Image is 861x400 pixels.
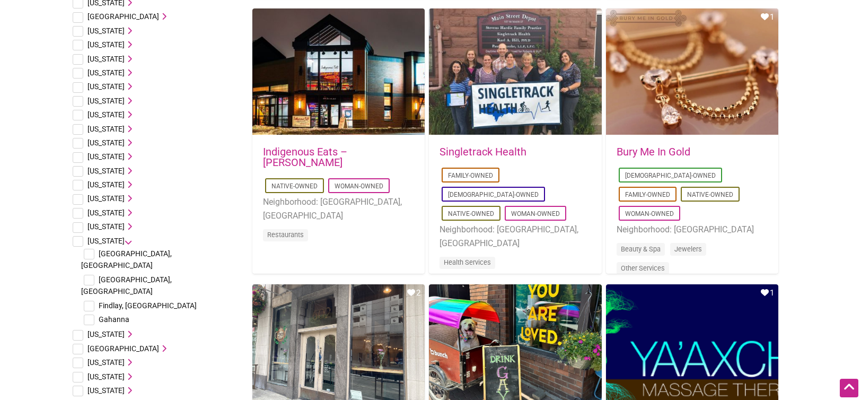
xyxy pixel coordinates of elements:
span: [US_STATE] [87,82,125,91]
span: [US_STATE] [87,208,125,217]
a: Other Services [621,264,665,272]
a: Indigenous Eats – [PERSON_NAME] [263,145,347,169]
span: [US_STATE] [87,372,125,381]
a: Restaurants [267,231,304,239]
span: [US_STATE] [87,27,125,35]
span: [GEOGRAPHIC_DATA], [GEOGRAPHIC_DATA] [81,249,172,269]
span: [US_STATE] [87,167,125,175]
span: [US_STATE] [87,97,125,105]
a: Bury Me In Gold [617,145,690,158]
a: Beauty & Spa [621,245,661,253]
a: Woman-Owned [511,210,560,218]
a: Woman-Owned [335,182,383,190]
a: Family-Owned [448,172,493,179]
div: Scroll Back to Top [840,379,858,397]
span: [US_STATE] [87,237,125,245]
span: Gahanna [99,315,129,324]
li: Neighborhood: [GEOGRAPHIC_DATA], [GEOGRAPHIC_DATA] [440,223,591,250]
span: [US_STATE] [87,180,125,189]
span: [US_STATE] [87,55,125,63]
span: Findlay, [GEOGRAPHIC_DATA] [99,301,197,310]
span: [US_STATE] [87,152,125,161]
a: Jewelers [674,245,702,253]
a: [DEMOGRAPHIC_DATA]-Owned [625,172,716,179]
a: Singletrack Health [440,145,526,158]
span: [US_STATE] [87,125,125,133]
span: [GEOGRAPHIC_DATA], [GEOGRAPHIC_DATA] [81,275,172,295]
span: [US_STATE] [87,358,125,367]
span: [GEOGRAPHIC_DATA] [87,12,159,21]
span: [US_STATE] [87,330,125,338]
span: [US_STATE] [87,68,125,77]
a: Health Services [444,258,491,266]
span: [GEOGRAPHIC_DATA] [87,344,159,353]
a: Woman-Owned [625,210,674,218]
a: [DEMOGRAPHIC_DATA]-Owned [448,191,539,198]
span: [US_STATE] [87,222,125,231]
span: [US_STATE] [87,386,125,395]
span: [US_STATE] [87,138,125,147]
a: Native-Owned [687,191,733,198]
a: Native-Owned [271,182,318,190]
li: Neighborhood: [GEOGRAPHIC_DATA], [GEOGRAPHIC_DATA] [263,195,414,222]
span: [US_STATE] [87,110,125,119]
span: [US_STATE] [87,194,125,203]
li: Neighborhood: [GEOGRAPHIC_DATA] [617,223,768,237]
a: Native-Owned [448,210,494,218]
a: Family-Owned [625,191,670,198]
span: [US_STATE] [87,40,125,49]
